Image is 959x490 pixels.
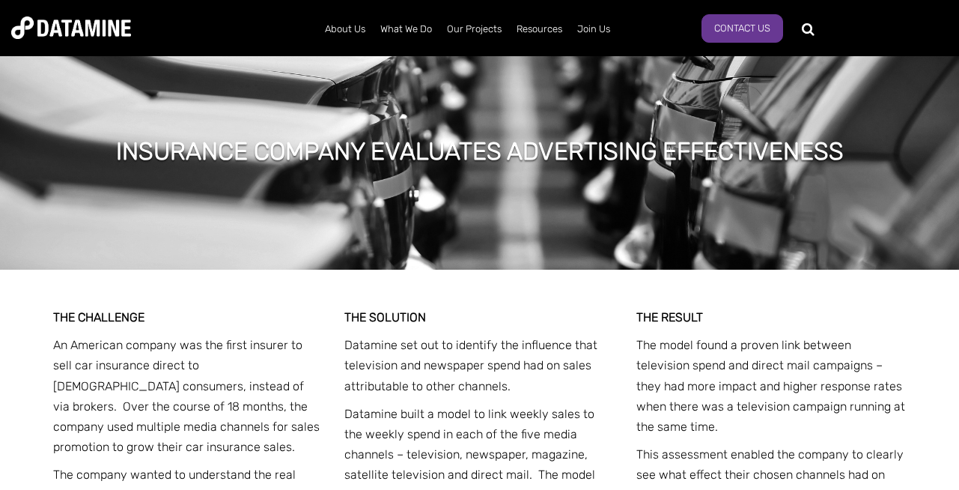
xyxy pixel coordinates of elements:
[344,335,615,396] p: Datamine set out to identify the influence that television and newspaper spend had on sales attri...
[636,310,703,324] strong: THE RESULT
[53,310,144,324] strong: THE CHALLENGE
[373,10,439,49] a: What We Do
[509,10,570,49] a: Resources
[11,16,131,39] img: Datamine
[53,335,323,457] p: An American company was the first insurer to sell car insurance direct to [DEMOGRAPHIC_DATA] cons...
[439,10,509,49] a: Our Projects
[116,135,844,168] h1: INSURANCE COMPANY EVALUATES ADVERTISING EFFECTIVENESS
[636,335,907,437] p: The model found a proven link between television spend and direct mail campaigns – they had more ...
[570,10,618,49] a: Join Us
[344,310,426,324] strong: THE SOLUTION
[317,10,373,49] a: About Us
[701,14,783,43] a: Contact Us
